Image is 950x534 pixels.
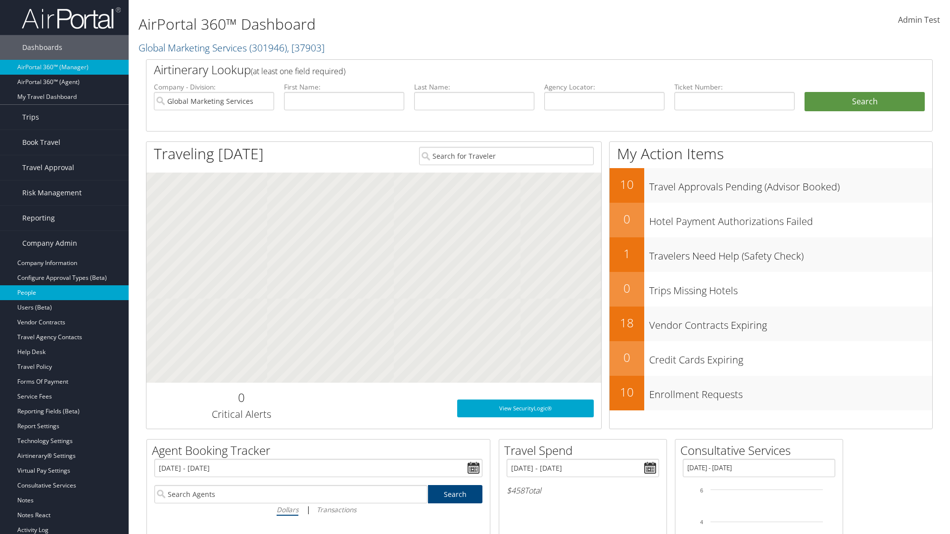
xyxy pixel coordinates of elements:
span: Company Admin [22,231,77,256]
h1: AirPortal 360™ Dashboard [139,14,673,35]
i: Dollars [277,505,298,514]
span: ( 301946 ) [249,41,287,54]
label: Agency Locator: [544,82,665,92]
h2: Travel Spend [504,442,666,459]
a: View SecurityLogic® [457,400,594,417]
a: 1Travelers Need Help (Safety Check) [610,237,932,272]
h3: Critical Alerts [154,407,329,421]
tspan: 4 [700,519,703,525]
span: $458 [507,485,524,496]
span: Admin Test [898,14,940,25]
span: Trips [22,105,39,130]
i: Transactions [317,505,356,514]
h2: 0 [610,280,644,297]
a: 0Hotel Payment Authorizations Failed [610,203,932,237]
h2: 1 [610,245,644,262]
h6: Total [507,485,659,496]
h2: 10 [610,384,644,400]
input: Search Agents [154,485,427,503]
h3: Enrollment Requests [649,383,932,401]
span: , [ 37903 ] [287,41,325,54]
h2: Agent Booking Tracker [152,442,490,459]
div: | [154,503,482,516]
tspan: 6 [700,488,703,493]
a: 18Vendor Contracts Expiring [610,307,932,341]
h2: 0 [610,349,644,366]
h2: Airtinerary Lookup [154,61,859,78]
span: Reporting [22,206,55,230]
h3: Vendor Contracts Expiring [649,313,932,332]
label: First Name: [284,82,404,92]
button: Search [805,92,925,112]
label: Last Name: [414,82,534,92]
input: Search for Traveler [419,147,594,165]
a: Search [428,485,483,503]
h3: Credit Cards Expiring [649,348,932,367]
label: Company - Division: [154,82,274,92]
h2: 0 [610,211,644,227]
span: Book Travel [22,130,60,155]
span: Travel Approval [22,155,74,180]
span: Risk Management [22,180,82,205]
img: airportal-logo.png [22,6,121,30]
a: Admin Test [898,5,940,36]
a: 10Enrollment Requests [610,376,932,410]
span: (at least one field required) [251,66,345,77]
span: Dashboards [22,35,62,60]
h3: Hotel Payment Authorizations Failed [649,210,932,228]
h3: Travelers Need Help (Safety Check) [649,244,932,263]
h2: Consultative Services [680,442,843,459]
h2: 0 [154,389,329,406]
a: 0Trips Missing Hotels [610,272,932,307]
h1: Traveling [DATE] [154,143,264,164]
h1: My Action Items [610,143,932,164]
a: 0Credit Cards Expiring [610,341,932,376]
a: Global Marketing Services [139,41,325,54]
h3: Trips Missing Hotels [649,279,932,298]
h3: Travel Approvals Pending (Advisor Booked) [649,175,932,194]
h2: 18 [610,314,644,331]
label: Ticket Number: [674,82,795,92]
h2: 10 [610,176,644,193]
a: 10Travel Approvals Pending (Advisor Booked) [610,168,932,203]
